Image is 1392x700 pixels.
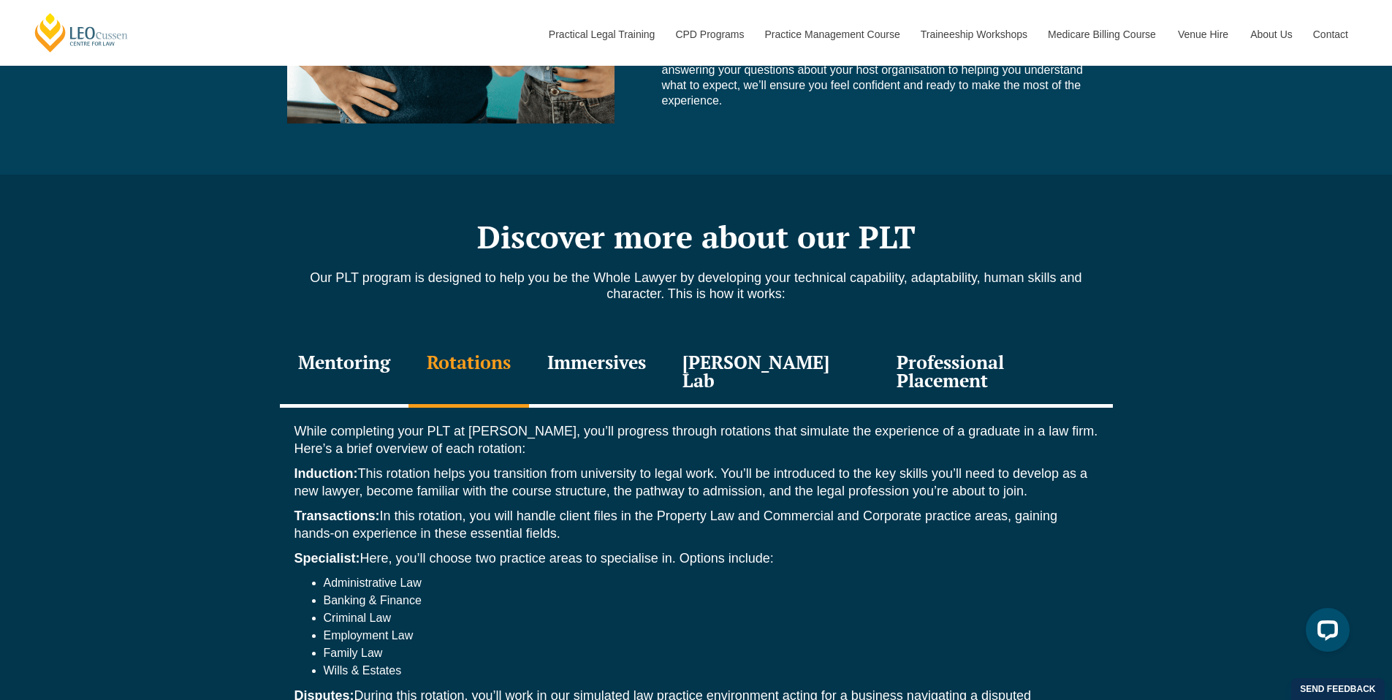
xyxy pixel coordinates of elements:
p: Our PLT program is designed to help you be the Whole Lawyer by developing your technical capabili... [280,270,1113,302]
a: CPD Programs [664,3,753,66]
div: Professional Placement [878,338,1112,408]
li: Criminal Law [324,609,1098,627]
strong: Specialist: [294,551,360,566]
strong: Transactions: [294,509,380,523]
a: Venue Hire [1167,3,1239,66]
div: [PERSON_NAME] Lab [664,338,879,408]
p: While completing your PLT at [PERSON_NAME], you’ll progress through rotations that simulate the e... [294,422,1098,457]
div: Rotations [408,338,529,408]
li: Administrative Law [324,574,1098,592]
a: Practice Management Course [754,3,910,66]
a: Medicare Billing Course [1037,3,1167,66]
div: Immersives [529,338,664,408]
li: Banking & Finance [324,592,1098,609]
h2: Discover more about our PLT [280,218,1113,255]
a: About Us [1239,3,1302,66]
div: Mentoring [280,338,408,408]
iframe: LiveChat chat widget [1294,602,1355,663]
p: Here, you’ll choose two practice areas to specialise in. Options include: [294,549,1098,567]
li: Wills & Estates [324,662,1098,680]
p: In this rotation, you will handle client files in the Property Law and Commercial and Corporate p... [294,507,1098,542]
p: Before your placement begins, we’ll make sure you’re well-prepared. From answering your questions... [662,48,1091,109]
a: [PERSON_NAME] Centre for Law [33,12,130,53]
a: Traineeship Workshops [910,3,1037,66]
p: This rotation helps you transition from university to legal work. You’ll be introduced to the key... [294,465,1098,500]
a: Contact [1302,3,1359,66]
a: Practical Legal Training [538,3,665,66]
strong: Induction: [294,466,358,481]
li: Employment Law [324,627,1098,644]
li: Family Law [324,644,1098,662]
